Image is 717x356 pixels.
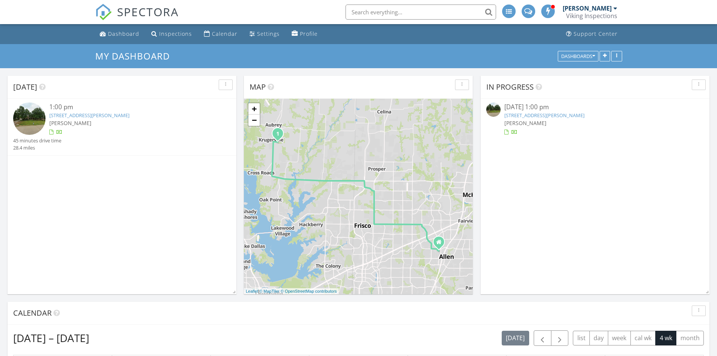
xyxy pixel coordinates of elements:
div: Dashboards [561,53,595,59]
button: Previous [534,330,551,346]
button: Next [551,330,569,346]
a: Zoom in [248,103,260,115]
a: Leaflet [246,289,258,293]
a: © MapTiler [259,289,280,293]
div: [PERSON_NAME] [563,5,612,12]
div: Calendar [212,30,237,37]
div: 210 Woodland Dr, Aubrey, TX 76227 [278,133,282,138]
a: Zoom out [248,115,260,126]
a: © OpenStreetMap contributors [281,289,337,293]
div: 28.4 miles [13,144,61,151]
button: cal wk [630,331,656,345]
input: Search everything... [346,5,496,20]
button: 4 wk [655,331,676,345]
a: Dashboard [97,27,142,41]
a: Inspections [148,27,195,41]
div: | [244,288,339,295]
a: [STREET_ADDRESS][PERSON_NAME] [504,112,585,119]
button: week [608,331,631,345]
span: [PERSON_NAME] [49,119,91,127]
div: Viking Inspections [566,12,617,20]
a: My Dashboard [95,50,176,62]
a: [STREET_ADDRESS][PERSON_NAME] [49,112,129,119]
span: SPECTORA [117,4,179,20]
button: day [589,331,608,345]
a: Settings [247,27,283,41]
img: The Best Home Inspection Software - Spectora [95,4,112,20]
button: Dashboards [558,51,598,61]
a: Profile [289,27,321,41]
span: Map [250,82,266,92]
div: Settings [257,30,280,37]
div: 1:00 pm [49,102,213,112]
span: [DATE] [13,82,37,92]
div: [DATE] 1:00 pm [504,102,686,112]
div: Profile [300,30,318,37]
a: Calendar [201,27,241,41]
div: 1031 Fullerton Dr., Allen TX 75013 [439,242,443,246]
span: Calendar [13,308,52,318]
img: streetview [13,102,46,135]
a: Support Center [563,27,621,41]
i: 1 [276,131,279,137]
div: Dashboard [108,30,139,37]
a: 1:00 pm [STREET_ADDRESS][PERSON_NAME] [PERSON_NAME] 45 minutes drive time 28.4 miles [13,102,231,151]
div: Inspections [159,30,192,37]
h2: [DATE] – [DATE] [13,330,89,345]
div: Support Center [574,30,618,37]
div: 45 minutes drive time [13,137,61,144]
button: list [573,331,590,345]
span: [PERSON_NAME] [504,119,547,127]
span: In Progress [486,82,534,92]
button: [DATE] [502,331,529,345]
a: SPECTORA [95,10,179,26]
img: streetview [486,102,501,117]
button: month [676,331,704,345]
a: [DATE] 1:00 pm [STREET_ADDRESS][PERSON_NAME] [PERSON_NAME] [486,102,704,136]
